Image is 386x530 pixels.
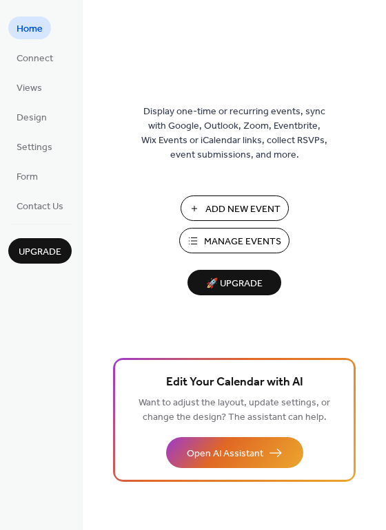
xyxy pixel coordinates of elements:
[166,437,303,468] button: Open AI Assistant
[8,194,72,217] a: Contact Us
[166,373,303,392] span: Edit Your Calendar with AI
[17,111,47,125] span: Design
[17,22,43,36] span: Home
[204,235,281,249] span: Manage Events
[139,394,330,427] span: Want to adjust the layout, update settings, or change the design? The assistant can help.
[196,275,273,293] span: 🚀 Upgrade
[8,238,72,264] button: Upgrade
[8,105,55,128] a: Design
[17,170,38,184] span: Form
[8,76,50,98] a: Views
[179,228,289,253] button: Manage Events
[187,447,263,461] span: Open AI Assistant
[17,200,63,214] span: Contact Us
[141,105,327,162] span: Display one-time or recurring events, sync with Google, Outlook, Zoom, Eventbrite, Wix Events or ...
[19,245,61,259] span: Upgrade
[8,135,61,158] a: Settings
[8,17,51,39] a: Home
[8,165,46,187] a: Form
[17,81,42,96] span: Views
[17,52,53,66] span: Connect
[8,46,61,69] a: Connect
[17,140,52,155] span: Settings
[187,270,281,295] button: 🚀 Upgrade
[181,195,289,221] button: Add New Event
[205,202,281,217] span: Add New Event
